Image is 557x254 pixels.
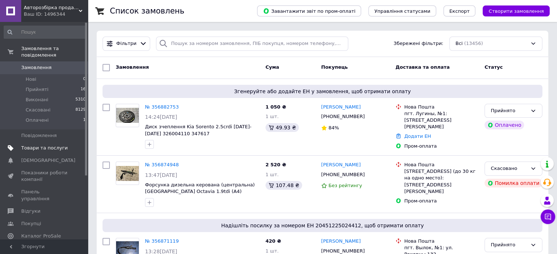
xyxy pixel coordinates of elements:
[110,7,184,15] h1: Список замовлень
[321,162,361,168] a: [PERSON_NAME]
[396,64,450,70] span: Доставка та оплата
[464,41,483,46] span: (13456)
[116,108,139,123] img: Фото товару
[21,220,41,227] span: Покупці
[368,5,436,16] button: Управління статусами
[484,64,503,70] span: Статус
[145,114,177,120] span: 14:24[DATE]
[321,64,348,70] span: Покупець
[145,182,255,201] a: Форсунка дизельна керована (центральна) [GEOGRAPHIC_DATA] Octavia 1.9tdi (A4) [DATE]-[DATE] 03813...
[116,162,139,185] a: Фото товару
[21,233,61,239] span: Каталог ProSale
[75,96,86,103] span: 5310
[145,124,252,136] a: Диск зчеплення Kia Sorento 2.5crdi [DATE]-[DATE] 326004110 347617
[489,8,544,14] span: Створити замовлення
[404,143,479,149] div: Пром-оплата
[394,40,443,47] span: Збережені фільтри:
[404,162,479,168] div: Нова Пошта
[404,168,479,195] div: [STREET_ADDRESS] (до 30 кг на одно место): [STREET_ADDRESS][PERSON_NAME]
[265,104,286,110] span: 1 050 ₴
[83,76,86,83] span: 0
[21,208,40,215] span: Відгуки
[21,145,68,151] span: Товари та послуги
[81,86,86,93] span: 16
[24,4,79,11] span: Авторозбірка продаж б/у автозапчастин
[320,112,366,121] div: [PHONE_NUMBER]
[320,170,366,179] div: [PHONE_NUMBER]
[265,64,279,70] span: Cума
[265,248,279,254] span: 1 шт.
[483,5,550,16] button: Створити замовлення
[26,117,49,124] span: Оплачені
[26,107,51,113] span: Скасовані
[24,11,88,18] div: Ваш ID: 1496344
[491,241,527,249] div: Прийнято
[145,172,177,178] span: 13:47[DATE]
[116,40,137,47] span: Фільтри
[21,64,52,71] span: Замовлення
[404,104,479,110] div: Нова Пошта
[116,104,139,127] a: Фото товару
[321,104,361,111] a: [PERSON_NAME]
[4,26,86,39] input: Пошук
[145,238,179,244] a: № 356871119
[265,181,302,190] div: 107.48 ₴
[21,157,75,164] span: [DEMOGRAPHIC_DATA]
[328,183,362,188] span: Без рейтингу
[26,86,48,93] span: Прийняті
[263,8,355,14] span: Завантажити звіт по пром-оплаті
[321,238,361,245] a: [PERSON_NAME]
[21,132,57,139] span: Повідомлення
[105,88,539,95] span: Згенеруйте або додайте ЕН у замовлення, щоб отримати оплату
[265,114,279,119] span: 1 шт.
[83,117,86,124] span: 1
[265,123,299,132] div: 49.93 ₴
[265,238,281,244] span: 420 ₴
[404,110,479,130] div: пгт. Лугины, №1: [STREET_ADDRESS][PERSON_NAME]
[21,170,68,183] span: Показники роботи компанії
[475,8,550,14] a: Створити замовлення
[156,37,348,51] input: Пошук за номером замовлення, ПІБ покупця, номером телефону, Email, номером накладної
[541,209,555,224] button: Чат з покупцем
[257,5,361,16] button: Завантажити звіт по пром-оплаті
[145,104,179,110] a: № 356882753
[21,45,88,58] span: Замовлення та повідомлення
[265,172,279,177] span: 1 шт.
[491,107,527,115] div: Прийнято
[491,165,527,173] div: Скасовано
[21,189,68,202] span: Панель управління
[265,162,286,167] span: 2 520 ₴
[404,133,431,139] a: Додати ЕН
[116,166,139,181] img: Фото товару
[449,8,470,14] span: Експорт
[328,125,339,130] span: 84%
[484,121,524,129] div: Оплачено
[105,222,539,229] span: Надішліть посилку за номером ЕН 20451225024412, щоб отримати оплату
[484,179,542,187] div: Помилка оплати
[404,198,479,204] div: Пром-оплата
[456,40,463,47] span: Всі
[26,76,36,83] span: Нові
[443,5,476,16] button: Експорт
[145,162,179,167] a: № 356874948
[116,64,149,70] span: Замовлення
[404,238,479,244] div: Нова Пошта
[374,8,430,14] span: Управління статусами
[75,107,86,113] span: 8129
[26,96,48,103] span: Виконані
